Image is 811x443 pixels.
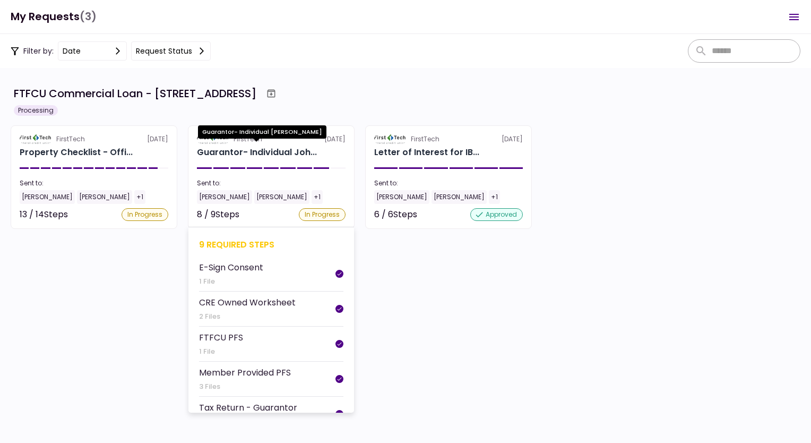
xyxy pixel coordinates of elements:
div: Processing [14,105,58,116]
div: Sent to: [197,178,346,188]
div: Guarantor- Individual [PERSON_NAME] [198,125,326,139]
div: 2 Files [199,311,296,322]
div: [DATE] [374,134,523,144]
div: Guarantor- Individual Johnny Ganim [197,146,317,159]
div: [PERSON_NAME] [20,190,75,204]
div: [PERSON_NAME] [432,190,487,204]
div: FTFCU Commercial Loan - [STREET_ADDRESS] [14,86,256,101]
div: 1 File [199,346,243,357]
div: Letter of Interest for IBNI Investments, LLC 6 Uvalde Road Houston TX [374,146,479,159]
div: FirstTech [56,134,85,144]
img: Partner logo [20,134,52,144]
div: [DATE] [197,134,346,144]
div: 13 / 14 Steps [20,208,68,221]
h1: My Requests [11,6,97,28]
button: Request status [131,41,211,61]
div: Property Checklist - Office Retail 16 Uvalde Road [20,146,133,159]
div: [PERSON_NAME] [77,190,132,204]
div: In Progress [122,208,168,221]
div: date [63,45,81,57]
div: +1 [134,190,145,204]
div: 6 / 6 Steps [374,208,417,221]
div: Member Provided PFS [199,366,291,379]
div: Sent to: [374,178,523,188]
div: CRE Owned Worksheet [199,296,296,309]
div: Tax Return - Guarantor [199,401,297,414]
div: 8 / 9 Steps [197,208,239,221]
button: date [58,41,127,61]
div: FirstTech [411,134,439,144]
img: Partner logo [197,134,229,144]
div: 9 required steps [199,238,343,251]
div: 1 File [199,276,263,287]
button: Open menu [781,4,807,30]
div: [PERSON_NAME] [254,190,309,204]
div: [DATE] [20,134,168,144]
div: +1 [312,190,323,204]
span: (3) [80,6,97,28]
div: E-Sign Consent [199,261,263,274]
div: 3 Files [199,381,291,392]
div: approved [470,208,523,221]
div: [PERSON_NAME] [374,190,429,204]
div: FTFCU PFS [199,331,243,344]
div: In Progress [299,208,346,221]
img: Partner logo [374,134,407,144]
div: [PERSON_NAME] [197,190,252,204]
button: Archive workflow [262,84,281,103]
div: +1 [489,190,500,204]
div: Filter by: [11,41,211,61]
div: Sent to: [20,178,168,188]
